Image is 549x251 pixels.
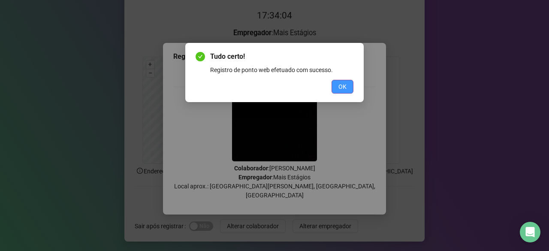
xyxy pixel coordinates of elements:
[210,65,353,75] div: Registro de ponto web efetuado com sucesso.
[520,222,540,242] div: Open Intercom Messenger
[210,51,353,62] span: Tudo certo!
[196,52,205,61] span: check-circle
[338,82,347,91] span: OK
[332,80,353,94] button: OK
